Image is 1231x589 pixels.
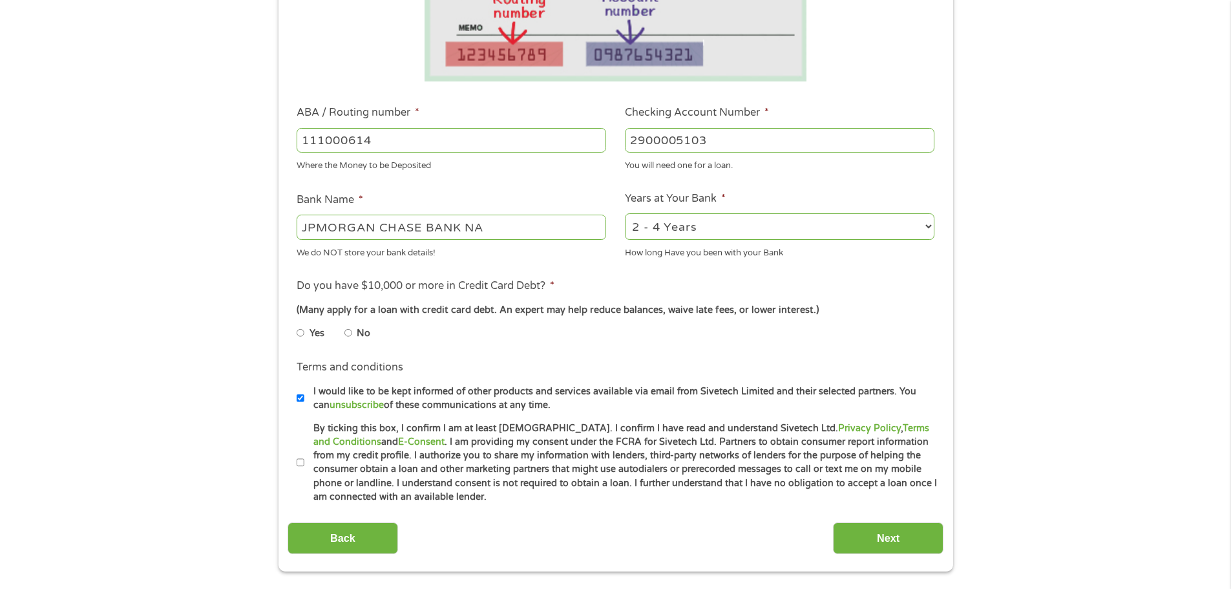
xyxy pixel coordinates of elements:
[313,423,929,447] a: Terms and Conditions
[297,193,363,207] label: Bank Name
[288,522,398,554] input: Back
[625,155,934,173] div: You will need one for a loan.
[838,423,901,434] a: Privacy Policy
[297,361,403,374] label: Terms and conditions
[625,106,769,120] label: Checking Account Number
[357,327,370,341] label: No
[833,522,943,554] input: Next
[297,242,606,259] div: We do NOT store your bank details!
[297,106,419,120] label: ABA / Routing number
[625,128,934,153] input: 345634636
[625,192,726,206] label: Years at Your Bank
[297,303,934,317] div: (Many apply for a loan with credit card debt. An expert may help reduce balances, waive late fees...
[297,128,606,153] input: 263177916
[304,422,938,504] label: By ticking this box, I confirm I am at least [DEMOGRAPHIC_DATA]. I confirm I have read and unders...
[297,279,554,293] label: Do you have $10,000 or more in Credit Card Debt?
[304,385,938,412] label: I would like to be kept informed of other products and services available via email from Sivetech...
[330,400,384,411] a: unsubscribe
[625,242,934,259] div: How long Have you been with your Bank
[310,327,324,341] label: Yes
[398,436,445,447] a: E-Consent
[297,155,606,173] div: Where the Money to be Deposited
